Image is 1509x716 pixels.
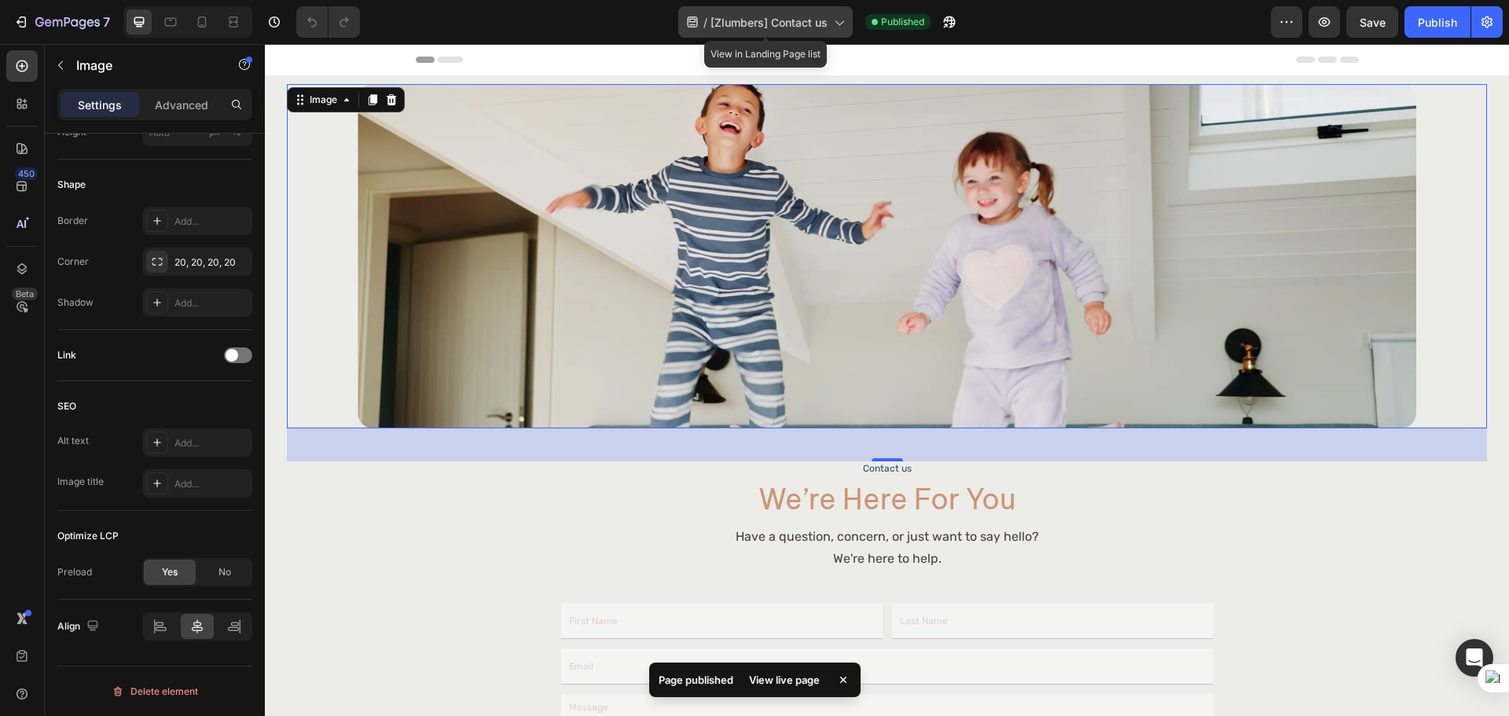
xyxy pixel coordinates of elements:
[1346,6,1398,38] button: Save
[296,6,360,38] div: Undo/Redo
[57,214,88,228] div: Border
[296,604,949,641] input: Email
[15,167,38,180] div: 450
[57,616,102,637] div: Align
[57,178,86,192] div: Shape
[6,6,117,38] button: 7
[12,288,38,300] div: Beta
[78,97,122,113] p: Settings
[76,56,210,75] p: Image
[174,436,248,450] div: Add...
[265,44,1509,716] iframe: Design area
[1418,14,1457,31] div: Publish
[710,14,828,31] span: [Zlumbers] Contact us
[296,559,618,595] input: First Name
[740,669,829,691] div: View live page
[174,477,248,491] div: Add...
[627,559,949,595] input: Last Name
[57,296,94,310] div: Shadow
[881,15,924,29] span: Published
[57,565,92,579] div: Preload
[103,13,110,31] p: 7
[112,682,198,701] div: Delete element
[57,348,76,362] div: Link
[174,296,248,310] div: Add...
[703,14,707,31] span: /
[162,565,178,579] span: Yes
[1456,639,1493,677] div: Open Intercom Messenger
[659,672,733,688] p: Page published
[57,434,89,448] div: Alt text
[174,215,248,229] div: Add...
[174,255,248,270] div: 20, 20, 20, 20
[57,255,89,269] div: Corner
[57,529,119,543] div: Optimize LCP
[57,399,76,413] div: SEO
[1404,6,1470,38] button: Publish
[57,679,252,704] button: Delete element
[57,475,104,489] div: Image title
[1360,16,1386,29] span: Save
[218,565,231,579] span: No
[155,97,208,113] p: Advanced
